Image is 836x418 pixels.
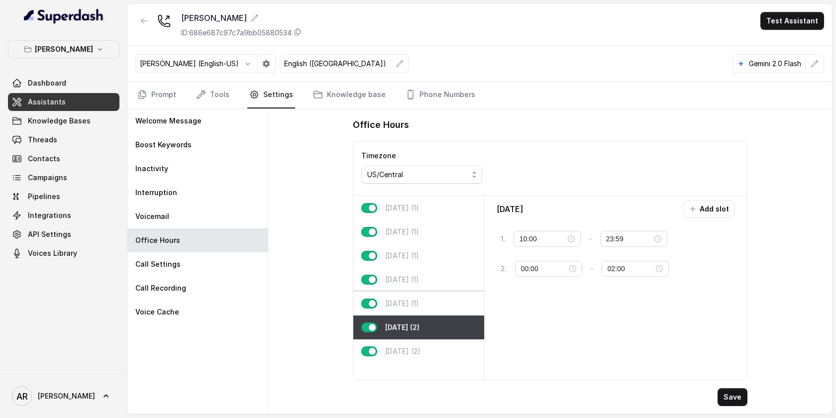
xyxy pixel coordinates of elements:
button: Test Assistant [760,12,824,30]
button: [PERSON_NAME] [8,40,119,58]
a: API Settings [8,225,119,243]
a: Prompt [135,82,178,108]
span: Dashboard [28,78,66,88]
a: Voices Library [8,244,119,262]
a: Contacts [8,150,119,168]
label: Timezone [361,151,396,160]
p: Office Hours [135,235,180,245]
p: Interruption [135,188,177,198]
a: Pipelines [8,188,119,206]
a: Knowledge Bases [8,112,119,130]
p: 2 . [501,264,507,274]
a: Integrations [8,207,119,224]
a: [PERSON_NAME] [8,382,119,410]
h1: Office Hours [353,117,409,133]
a: Settings [247,82,295,108]
span: Threads [28,135,57,145]
p: Voicemail [135,211,169,221]
a: Campaigns [8,169,119,187]
p: [PERSON_NAME] (English-US) [140,59,239,69]
span: Campaigns [28,173,67,183]
a: Phone Numbers [404,82,477,108]
p: Welcome Message [135,116,202,126]
a: Assistants [8,93,119,111]
p: Call Recording [135,283,186,293]
p: ID: 686e687c97c7a9bb05880534 [181,28,292,38]
p: Voice Cache [135,307,179,317]
span: [PERSON_NAME] [38,391,95,401]
p: 1 . [501,234,506,244]
input: Select time [608,263,654,274]
span: API Settings [28,229,71,239]
p: [DATE] [497,203,523,215]
input: Select time [521,263,567,274]
p: - [590,263,594,275]
p: - [589,233,592,245]
p: [DATE] (2) [385,346,420,356]
p: Call Settings [135,259,181,269]
div: US/Central [367,169,468,181]
svg: google logo [737,60,745,68]
p: [PERSON_NAME] [35,43,93,55]
span: Voices Library [28,248,77,258]
p: [DATE] (1) [385,251,419,261]
button: Add slot [684,200,735,218]
button: Save [718,388,747,406]
p: Inactivity [135,164,168,174]
p: [DATE] (2) [385,322,419,332]
p: [DATE] (1) [385,227,419,237]
span: Contacts [28,154,60,164]
p: English ([GEOGRAPHIC_DATA]) [284,59,386,69]
a: Dashboard [8,74,119,92]
span: Pipelines [28,192,60,202]
span: Knowledge Bases [28,116,91,126]
span: Integrations [28,210,71,220]
p: [DATE] (1) [385,275,419,285]
p: Boost Keywords [135,140,192,150]
a: Tools [194,82,231,108]
a: Threads [8,131,119,149]
p: Gemini 2.0 Flash [749,59,801,69]
div: [PERSON_NAME] [181,12,302,24]
input: Select time [520,233,566,244]
button: US/Central [361,166,482,184]
input: Select time [606,233,652,244]
text: AR [16,391,28,402]
img: light.svg [24,8,104,24]
a: Knowledge base [311,82,388,108]
nav: Tabs [135,82,824,108]
p: [DATE] (1) [385,203,419,213]
span: Assistants [28,97,66,107]
p: [DATE] (1) [385,299,419,309]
